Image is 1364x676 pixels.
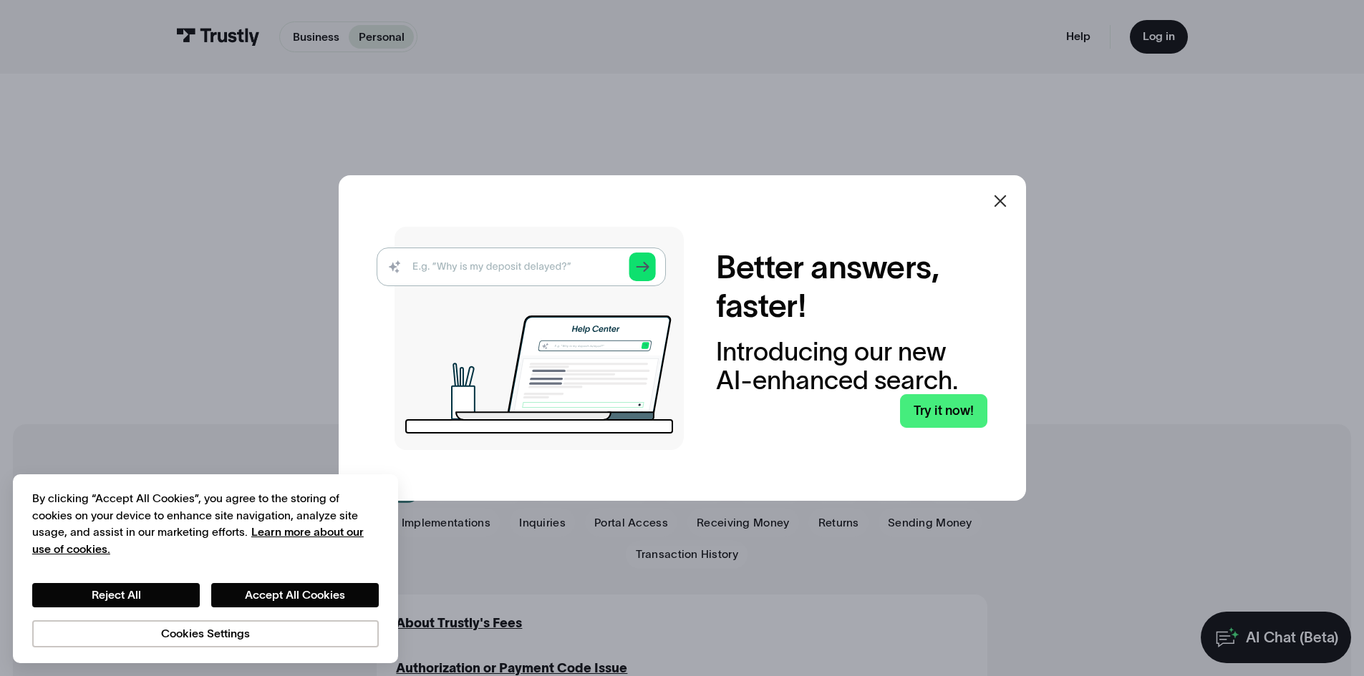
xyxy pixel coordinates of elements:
[900,394,987,428] a: Try it now!
[32,490,379,647] div: Privacy
[716,338,987,394] div: Introducing our new AI-enhanced search.
[716,248,987,325] h2: Better answers, faster!
[211,583,379,607] button: Accept All Cookies
[13,474,398,663] div: Cookie banner
[32,620,379,647] button: Cookies Settings
[32,490,379,557] div: By clicking “Accept All Cookies”, you agree to the storing of cookies on your device to enhance s...
[32,583,200,607] button: Reject All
